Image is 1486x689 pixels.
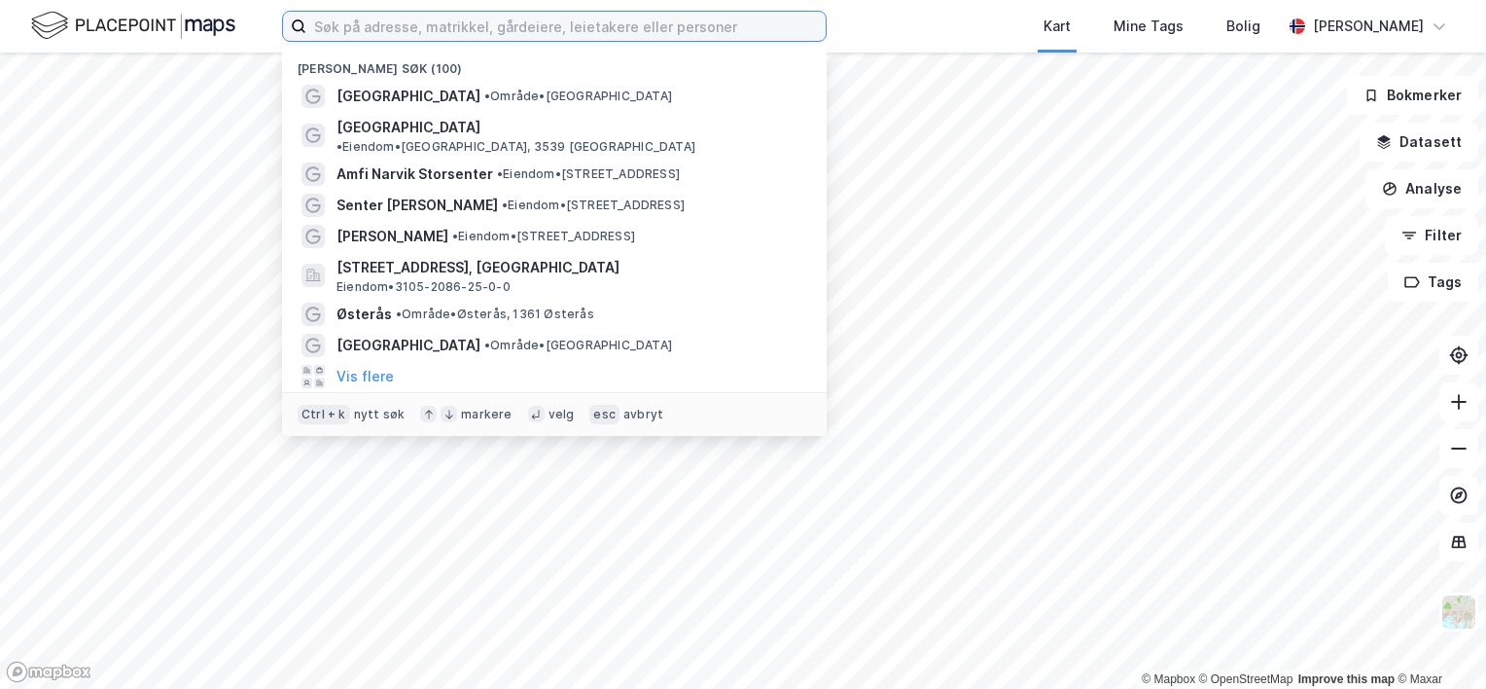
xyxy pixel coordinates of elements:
iframe: Chat Widget [1389,596,1486,689]
span: [GEOGRAPHIC_DATA] [336,334,480,357]
span: Eiendom • 3105-2086-25-0-0 [336,279,511,295]
a: Mapbox [1142,672,1195,686]
span: • [336,139,342,154]
div: esc [589,405,619,424]
span: Senter [PERSON_NAME] [336,194,498,217]
span: Område • Østerås, 1361 Østerås [396,307,594,322]
span: • [484,89,490,103]
span: • [484,338,490,352]
input: Søk på adresse, matrikkel, gårdeiere, leietakere eller personer [306,12,826,41]
div: Mine Tags [1114,15,1184,38]
span: [STREET_ADDRESS], [GEOGRAPHIC_DATA] [336,256,803,279]
div: avbryt [623,407,663,422]
span: Eiendom • [STREET_ADDRESS] [452,229,635,244]
button: Tags [1388,263,1478,302]
span: • [396,307,402,321]
span: Eiendom • [GEOGRAPHIC_DATA], 3539 [GEOGRAPHIC_DATA] [336,139,695,155]
span: [GEOGRAPHIC_DATA] [336,85,480,108]
div: [PERSON_NAME] [1313,15,1424,38]
span: [PERSON_NAME] [336,225,448,248]
span: Østerås [336,303,392,326]
button: Vis flere [336,365,394,388]
button: Analyse [1365,169,1478,208]
button: Filter [1385,216,1478,255]
div: Kart [1044,15,1071,38]
div: [PERSON_NAME] søk (100) [282,46,827,81]
a: Mapbox homepage [6,661,91,683]
span: • [502,198,508,212]
div: velg [548,407,575,422]
span: • [497,166,503,181]
span: Område • [GEOGRAPHIC_DATA] [484,89,672,104]
div: Kontrollprogram for chat [1389,596,1486,689]
a: Improve this map [1298,672,1395,686]
div: Ctrl + k [298,405,350,424]
span: Område • [GEOGRAPHIC_DATA] [484,338,672,353]
img: logo.f888ab2527a4732fd821a326f86c7f29.svg [31,9,235,43]
a: OpenStreetMap [1199,672,1293,686]
span: [GEOGRAPHIC_DATA] [336,116,480,139]
span: • [452,229,458,243]
button: Bokmerker [1347,76,1478,115]
button: Datasett [1360,123,1478,162]
span: Eiendom • [STREET_ADDRESS] [497,166,680,182]
div: Bolig [1226,15,1260,38]
span: Eiendom • [STREET_ADDRESS] [502,198,685,213]
img: Z [1440,594,1477,631]
div: nytt søk [354,407,406,422]
div: markere [461,407,512,422]
span: Amfi Narvik Storsenter [336,163,493,186]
